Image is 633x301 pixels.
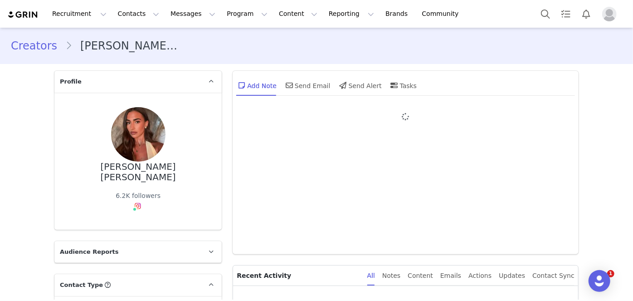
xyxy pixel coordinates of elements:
button: Profile [597,7,626,21]
div: Tasks [389,74,417,96]
img: 7ae85907-75c8-483c-b605-0c933826360c--s.jpg [111,107,166,162]
span: Profile [60,77,82,86]
a: Community [417,4,468,24]
span: Audience Reports [60,247,119,257]
a: Creators [11,38,65,54]
div: Emails [440,266,461,286]
button: Messages [165,4,221,24]
div: Open Intercom Messenger [589,270,610,292]
p: Recent Activity [237,266,360,286]
img: placeholder-profile.jpg [602,7,617,21]
img: instagram.svg [134,202,141,210]
div: Notes [382,266,400,286]
div: 6.2K followers [116,191,161,201]
div: Add Note [236,74,277,96]
div: Send Email [284,74,331,96]
button: Contacts [112,4,165,24]
div: [PERSON_NAME] [PERSON_NAME] [69,162,207,182]
div: Updates [499,266,525,286]
a: Brands [380,4,416,24]
button: Notifications [576,4,596,24]
div: Actions [468,266,492,286]
div: All [367,266,375,286]
span: Contact Type [60,281,103,290]
button: Program [221,4,273,24]
a: Tasks [556,4,576,24]
img: grin logo [7,10,39,19]
span: 1 [607,270,614,277]
div: Send Alert [338,74,382,96]
div: Contact Sync [532,266,575,286]
div: Content [408,266,433,286]
button: Recruitment [47,4,112,24]
button: Reporting [323,4,380,24]
button: Search [536,4,555,24]
button: Content [273,4,323,24]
